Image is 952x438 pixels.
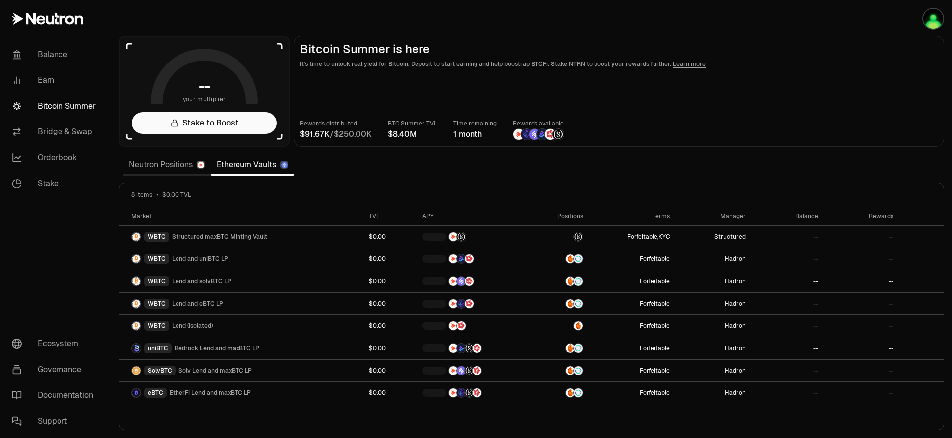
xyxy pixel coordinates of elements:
[752,382,824,404] a: --
[473,388,481,397] img: Mars Fragments
[422,321,524,331] button: NTRNMars Fragments
[589,382,675,404] a: Forfeitable
[465,299,474,308] img: Mars Fragments
[132,232,141,241] img: WBTC Logo
[824,270,899,292] a: --
[640,300,670,308] button: Forfeitable
[144,232,169,242] div: WBTC
[449,277,458,286] img: NTRN
[457,277,466,286] img: Solv Points
[453,119,497,128] p: Time remaining
[119,315,363,337] a: WBTC LogoWBTCLend (Isolated)
[530,293,589,314] a: AmberSupervault
[369,212,411,220] div: TVL
[449,321,458,330] img: NTRN
[640,344,670,352] button: Forfeitable
[513,129,524,140] img: NTRN
[513,119,564,128] p: Rewards available
[172,277,231,285] span: Lend and solvBTC LP
[752,315,824,337] a: --
[758,212,818,220] div: Balance
[388,119,437,128] p: BTC Summer TVL
[640,255,670,263] button: Forfeitable
[363,248,416,270] a: $0.00
[422,343,524,353] button: NTRNBedrock DiamondsStructured PointsMars Fragments
[369,344,386,352] div: $0.00
[422,212,524,220] div: APY
[589,270,675,292] a: Forfeitable
[676,315,752,337] a: Hadron
[465,366,474,375] img: Structured Points
[465,388,474,397] img: Structured Points
[369,367,386,375] div: $0.00
[123,155,211,175] a: Neutron Positions
[369,255,386,263] div: $0.00
[530,315,589,337] a: Amber
[183,94,226,104] span: your multiplier
[198,162,204,168] img: Neutron Logo
[119,382,363,404] a: eBTC LogoeBTCEtherFi Lend and maxBTC LP
[752,248,824,270] a: --
[566,277,575,286] img: Amber
[589,226,675,248] a: Forfeitable,KYC
[416,360,530,381] a: NTRNSolv PointsStructured PointsMars Fragments
[178,367,252,375] span: Solv Lend and maxBTC LP
[824,360,899,381] a: --
[449,254,458,263] img: NTRN
[131,191,152,199] span: 8 items
[300,128,372,140] div: /
[300,59,938,69] p: It's time to unlock real yield for Bitcoin. Deposit to start earning and help boostrap BTCFi. Sta...
[449,388,458,397] img: NTRN
[132,112,277,134] a: Stake to Boost
[658,233,670,241] button: KYC
[676,293,752,314] a: Hadron
[144,388,167,398] div: eBTC
[676,270,752,292] a: Hadron
[119,337,363,359] a: uniBTC LogouniBTCBedrock Lend and maxBTC LP
[473,366,481,375] img: Mars Fragments
[363,293,416,314] a: $0.00
[281,162,288,168] img: Ethereum Logo
[824,293,899,314] a: --
[363,382,416,404] a: $0.00
[132,344,141,353] img: uniBTC Logo
[119,360,363,381] a: SolvBTC LogoSolvBTCSolv Lend and maxBTC LP
[465,277,474,286] img: Mars Fragments
[465,344,474,353] img: Structured Points
[416,248,530,270] a: NTRNBedrock DiamondsMars Fragments
[473,344,481,353] img: Mars Fragments
[752,270,824,292] a: --
[457,299,466,308] img: EtherFi Points
[566,344,575,353] img: Amber
[676,337,752,359] a: Hadron
[574,232,583,241] img: maxBTC
[824,337,899,359] a: --
[175,344,259,352] span: Bedrock Lend and maxBTC LP
[589,360,675,381] a: Forfeitable
[640,367,670,375] button: Forfeitable
[211,155,294,175] a: Ethereum Vaults
[830,212,893,220] div: Rewards
[119,270,363,292] a: WBTC LogoWBTCLend and solvBTC LP
[132,321,141,330] img: WBTC Logo
[170,389,251,397] span: EtherFi Lend and maxBTC LP
[300,42,938,56] h2: Bitcoin Summer is here
[199,78,210,94] h1: --
[449,344,458,353] img: NTRN
[4,382,107,408] a: Documentation
[4,119,107,145] a: Bridge & Swap
[535,388,583,398] button: AmberSupervault
[119,248,363,270] a: WBTC LogoWBTCLend and uniBTC LP
[640,389,670,397] button: Forfeitable
[530,382,589,404] a: AmberSupervault
[530,226,589,248] a: maxBTC
[627,233,670,241] span: ,
[132,388,141,397] img: eBTC Logo
[537,129,548,140] img: Bedrock Diamonds
[574,366,583,375] img: Supervault
[752,337,824,359] a: --
[752,293,824,314] a: --
[676,248,752,270] a: Hadron
[416,226,530,248] a: NTRNStructured Points
[4,408,107,434] a: Support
